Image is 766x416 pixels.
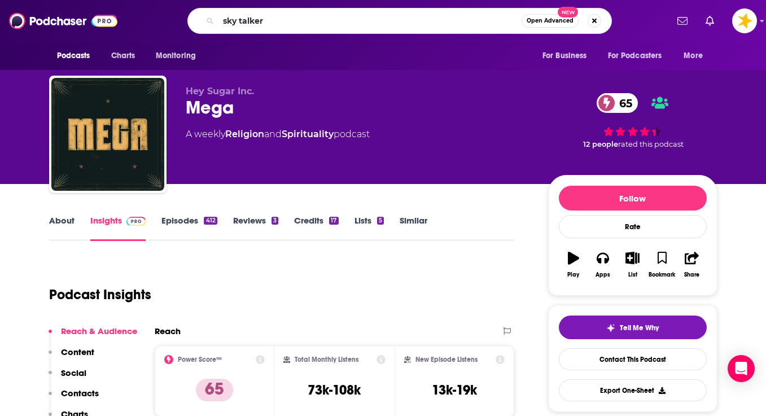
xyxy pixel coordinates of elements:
button: Open AdvancedNew [522,14,579,28]
a: 65 [597,93,638,113]
button: Share [677,244,706,285]
a: Show notifications dropdown [673,11,692,30]
a: Contact This Podcast [559,348,707,370]
h2: Total Monthly Listens [295,356,358,364]
img: Podchaser - Follow, Share and Rate Podcasts [9,10,117,32]
button: Content [49,347,94,367]
button: Follow [559,186,707,211]
p: Reach & Audience [61,326,137,336]
h1: Podcast Insights [49,286,151,303]
button: open menu [535,45,601,67]
div: Rate [559,215,707,238]
span: More [684,48,703,64]
div: Bookmark [649,272,675,278]
button: open menu [49,45,105,67]
a: Lists5 [354,215,384,241]
button: List [618,244,647,285]
p: Social [61,367,86,378]
div: 65 12 peoplerated this podcast [548,86,717,156]
p: Content [61,347,94,357]
a: InsightsPodchaser Pro [90,215,146,241]
div: 17 [329,217,338,225]
div: Apps [596,272,610,278]
button: open menu [601,45,679,67]
span: rated this podcast [618,140,684,148]
div: Search podcasts, credits, & more... [187,8,612,34]
span: Podcasts [57,48,90,64]
div: Share [684,272,699,278]
h2: New Episode Listens [415,356,478,364]
button: Contacts [49,388,99,409]
p: Contacts [61,388,99,399]
button: open menu [148,45,211,67]
span: 12 people [583,140,618,148]
span: For Business [542,48,587,64]
p: 65 [196,379,233,401]
img: Podchaser Pro [126,217,146,226]
div: 412 [204,217,217,225]
button: tell me why sparkleTell Me Why [559,316,707,339]
span: For Podcasters [608,48,662,64]
a: Charts [104,45,142,67]
div: A weekly podcast [186,128,370,141]
img: User Profile [732,8,757,33]
input: Search podcasts, credits, & more... [218,12,522,30]
span: Logged in as Spreaker_Prime [732,8,757,33]
div: Play [567,272,579,278]
div: Open Intercom Messenger [728,355,755,382]
a: Episodes412 [161,215,217,241]
span: Open Advanced [527,18,574,24]
span: Tell Me Why [620,323,659,332]
h2: Reach [155,326,181,336]
button: Social [49,367,86,388]
button: Play [559,244,588,285]
a: Religion [225,129,264,139]
span: 65 [608,93,638,113]
button: Reach & Audience [49,326,137,347]
h2: Power Score™ [178,356,222,364]
a: Reviews3 [233,215,278,241]
a: Show notifications dropdown [701,11,719,30]
h3: 13k-19k [432,382,477,399]
span: New [558,7,578,17]
span: Charts [111,48,135,64]
img: Mega [51,78,164,191]
div: 3 [272,217,278,225]
div: 5 [377,217,384,225]
button: Show profile menu [732,8,757,33]
button: Apps [588,244,618,285]
span: Hey Sugar Inc. [186,86,254,97]
a: Credits17 [294,215,338,241]
span: Monitoring [156,48,196,64]
button: open menu [676,45,717,67]
button: Export One-Sheet [559,379,707,401]
div: List [628,272,637,278]
button: Bookmark [647,244,677,285]
a: Spirituality [282,129,334,139]
a: About [49,215,75,241]
a: Similar [400,215,427,241]
img: tell me why sparkle [606,323,615,332]
h3: 73k-108k [308,382,361,399]
span: and [264,129,282,139]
